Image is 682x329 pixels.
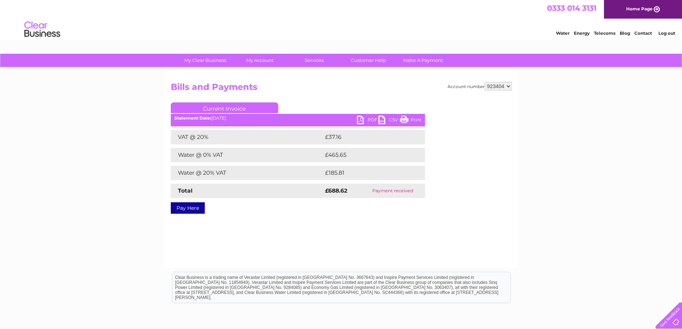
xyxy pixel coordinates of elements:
[171,82,512,96] h2: Bills and Payments
[285,54,344,67] a: Services
[378,116,400,126] a: CSV
[24,19,61,40] img: logo.png
[357,116,378,126] a: PDF
[323,130,410,144] td: £37.16
[323,148,412,162] td: £465.65
[556,30,570,36] a: Water
[547,4,596,13] a: 0333 014 3131
[171,116,425,121] div: [DATE]
[171,130,323,144] td: VAT @ 20%
[176,54,235,67] a: My Clear Business
[393,54,453,67] a: Make A Payment
[361,184,425,198] td: Payment received
[400,116,421,126] a: Print
[171,148,323,162] td: Water @ 0% VAT
[594,30,615,36] a: Telecoms
[448,82,512,91] div: Account number
[620,30,630,36] a: Blog
[171,166,323,180] td: Water @ 20% VAT
[230,54,289,67] a: My Account
[574,30,590,36] a: Energy
[171,202,205,214] a: Pay Here
[658,30,675,36] a: Log out
[172,4,511,35] div: Clear Business is a trading name of Verastar Limited (registered in [GEOGRAPHIC_DATA] No. 3667643...
[178,187,193,194] strong: Total
[174,115,211,121] b: Statement Date:
[171,102,278,113] a: Current Invoice
[634,30,652,36] a: Contact
[323,166,411,180] td: £185.81
[325,187,347,194] strong: £688.62
[339,54,398,67] a: Customer Help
